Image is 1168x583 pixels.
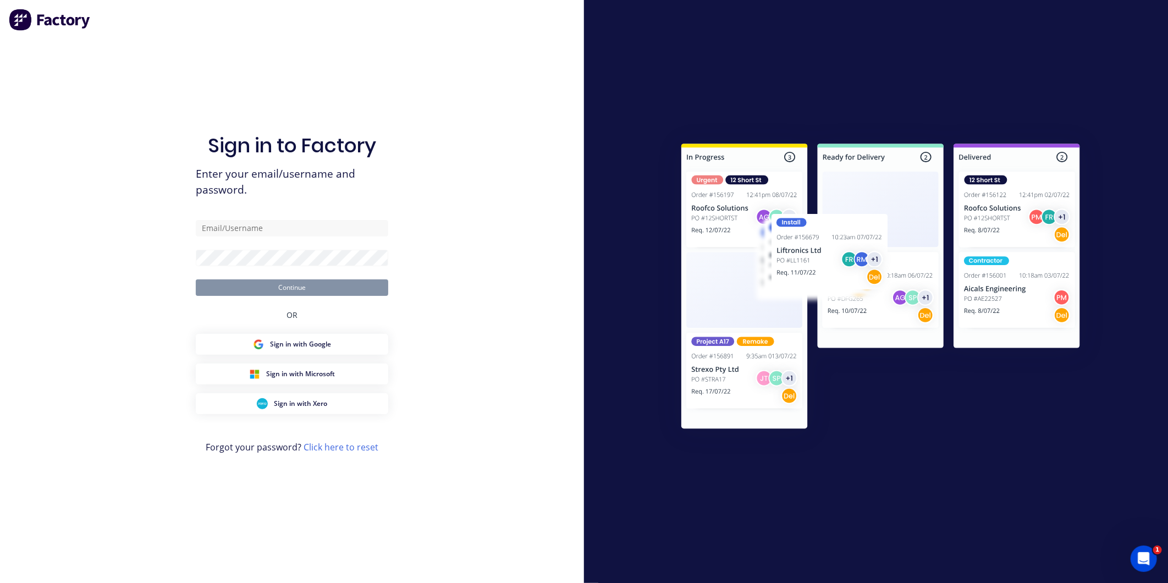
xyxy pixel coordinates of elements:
span: Sign in with Google [271,339,332,349]
a: Click here to reset [304,441,378,453]
button: Xero Sign inSign in with Xero [196,393,388,414]
button: Google Sign inSign in with Google [196,334,388,355]
span: Enter your email/username and password. [196,166,388,198]
img: Xero Sign in [257,398,268,409]
span: Sign in with Microsoft [267,369,335,379]
h1: Sign in to Factory [208,134,376,157]
div: OR [287,296,297,334]
span: Sign in with Xero [274,399,328,409]
img: Google Sign in [253,339,264,350]
img: Microsoft Sign in [249,369,260,380]
span: Forgot your password? [206,441,378,454]
button: Microsoft Sign inSign in with Microsoft [196,364,388,384]
iframe: Intercom live chat [1131,546,1157,572]
img: Sign in [657,122,1104,455]
span: 1 [1153,546,1162,554]
img: Factory [9,9,91,31]
button: Continue [196,279,388,296]
input: Email/Username [196,220,388,237]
